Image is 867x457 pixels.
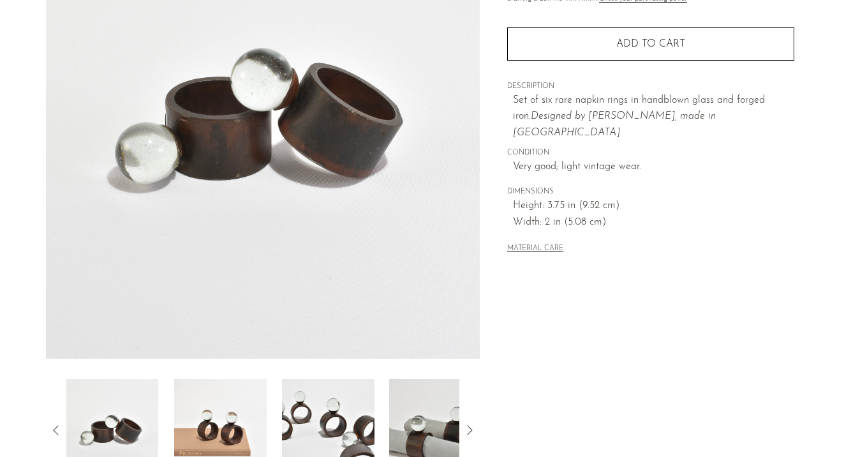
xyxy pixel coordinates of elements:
button: Add to cart [507,27,794,61]
span: Height: 3.75 in (9.52 cm) [513,198,794,214]
span: DESCRIPTION [507,81,794,93]
span: Width: 2 in (5.08 cm) [513,214,794,231]
span: DIMENSIONS [507,186,794,198]
button: MATERIAL CARE [507,244,563,254]
span: Add to cart [616,38,685,50]
span: Very good; light vintage wear. [513,159,794,176]
em: Designed by [PERSON_NAME], made in [GEOGRAPHIC_DATA]. [513,111,716,138]
p: Set of six rare napkin rings in handblown glass and forged iron. [513,93,794,142]
span: CONDITION [507,147,794,159]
